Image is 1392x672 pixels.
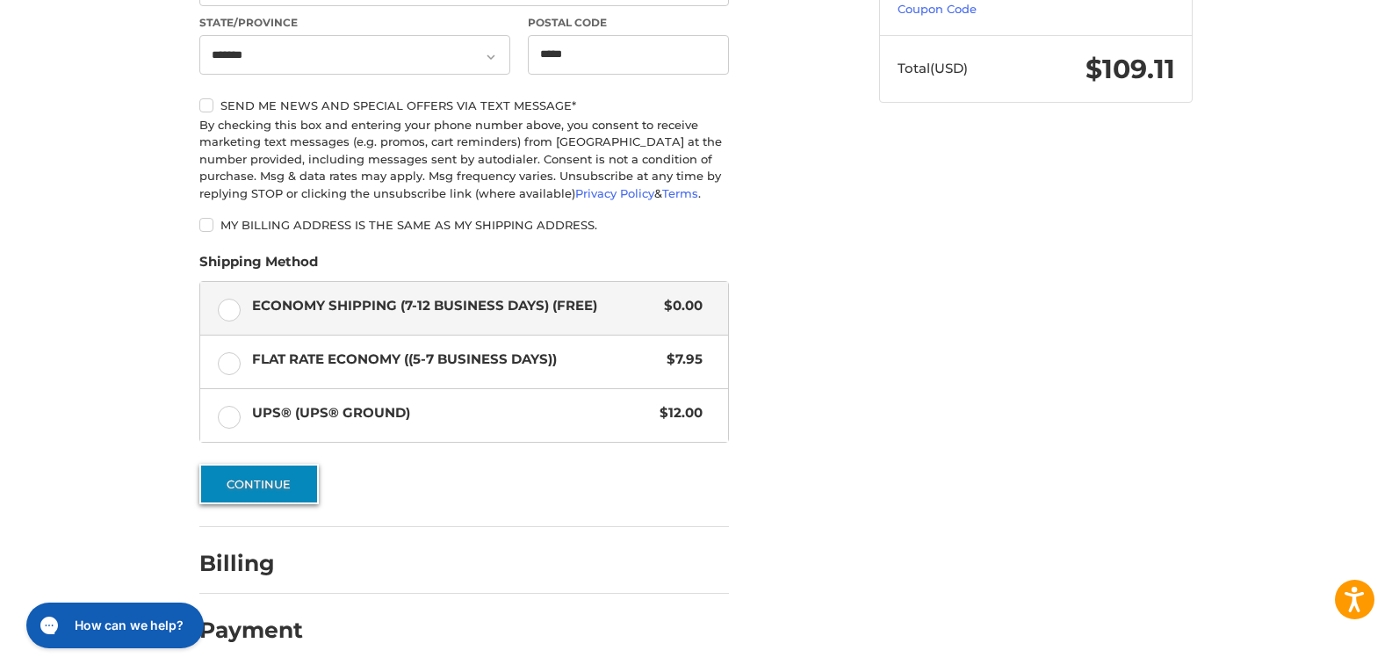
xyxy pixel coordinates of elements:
span: Total (USD) [898,60,968,76]
iframe: Gorgias live chat messenger [18,596,209,654]
span: Flat Rate Economy ((5-7 Business Days)) [252,350,659,370]
legend: Shipping Method [199,252,318,280]
a: Coupon Code [898,2,977,16]
span: $0.00 [655,296,703,316]
span: $12.00 [651,403,703,423]
div: By checking this box and entering your phone number above, you consent to receive marketing text ... [199,117,729,203]
label: My billing address is the same as my shipping address. [199,218,729,232]
a: Privacy Policy [575,186,654,200]
label: Postal Code [528,15,730,31]
span: $7.95 [658,350,703,370]
h2: Billing [199,550,302,577]
span: $109.11 [1085,53,1175,85]
span: Economy Shipping (7-12 Business Days) (Free) [252,296,656,316]
label: State/Province [199,15,510,31]
button: Continue [199,464,319,504]
h2: Payment [199,617,303,644]
label: Send me news and special offers via text message* [199,98,729,112]
span: UPS® (UPS® Ground) [252,403,652,423]
a: Terms [662,186,698,200]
